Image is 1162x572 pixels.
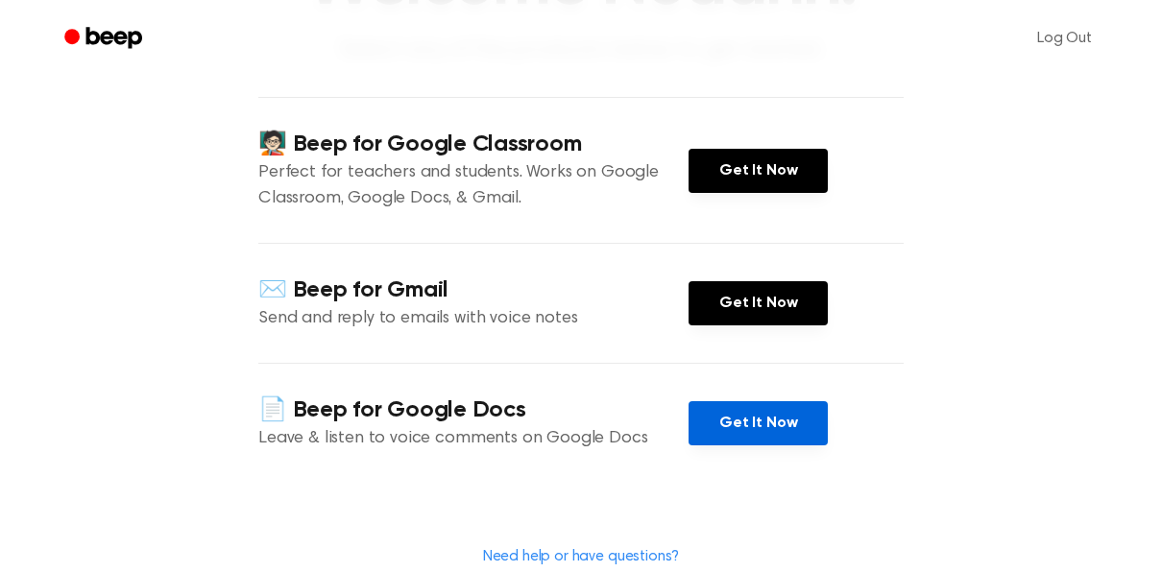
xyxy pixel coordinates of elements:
[258,160,689,212] p: Perfect for teachers and students. Works on Google Classroom, Google Docs, & Gmail.
[689,281,828,325] a: Get It Now
[258,306,689,332] p: Send and reply to emails with voice notes
[258,426,689,452] p: Leave & listen to voice comments on Google Docs
[258,129,689,160] h4: 🧑🏻‍🏫 Beep for Google Classroom
[51,20,159,58] a: Beep
[1018,15,1111,61] a: Log Out
[258,274,689,306] h4: ✉️ Beep for Gmail
[689,401,828,445] a: Get It Now
[483,549,680,564] a: Need help or have questions?
[689,149,828,193] a: Get It Now
[258,394,689,426] h4: 📄 Beep for Google Docs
